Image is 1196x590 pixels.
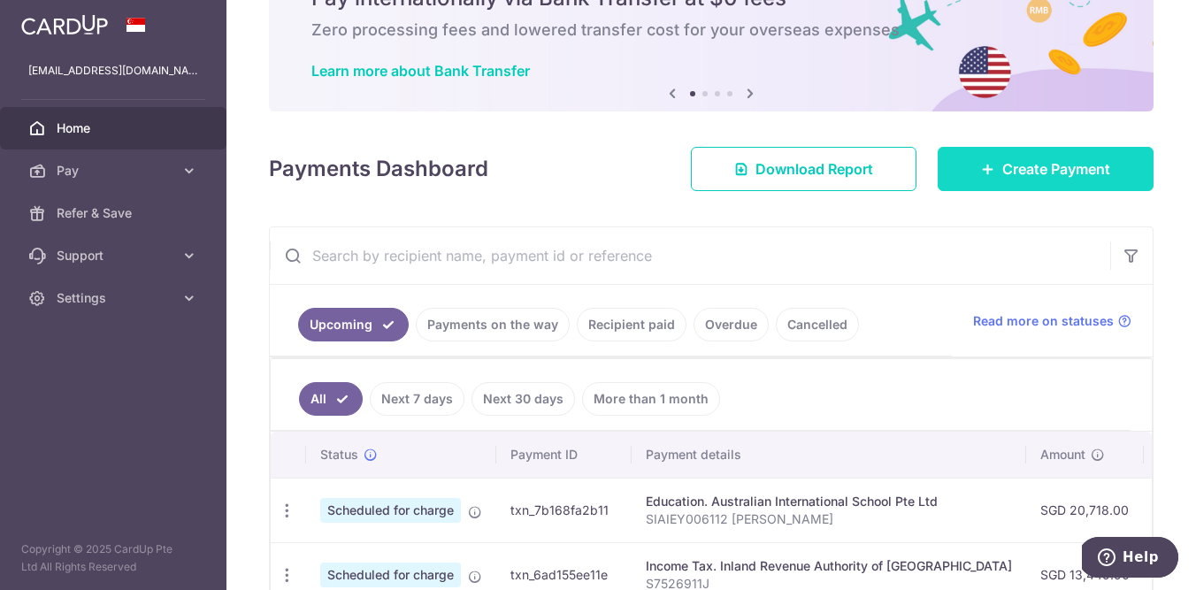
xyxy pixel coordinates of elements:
[28,62,198,80] p: [EMAIL_ADDRESS][DOMAIN_NAME]
[41,12,77,28] span: Help
[311,62,530,80] a: Learn more about Bank Transfer
[646,493,1012,510] div: Education. Australian International School Pte Ltd
[311,19,1111,41] h6: Zero processing fees and lowered transfer cost for your overseas expenses
[691,147,916,191] a: Download Report
[973,312,1114,330] span: Read more on statuses
[496,478,632,542] td: txn_7b168fa2b11
[320,498,461,523] span: Scheduled for charge
[57,204,173,222] span: Refer & Save
[577,308,686,341] a: Recipient paid
[632,432,1026,478] th: Payment details
[1082,537,1178,581] iframe: Opens a widget where you can find more information
[973,312,1131,330] a: Read more on statuses
[21,14,108,35] img: CardUp
[646,557,1012,575] div: Income Tax. Inland Revenue Authority of [GEOGRAPHIC_DATA]
[694,308,769,341] a: Overdue
[776,308,859,341] a: Cancelled
[57,289,173,307] span: Settings
[57,119,173,137] span: Home
[755,158,873,180] span: Download Report
[269,153,488,185] h4: Payments Dashboard
[582,382,720,416] a: More than 1 month
[57,247,173,264] span: Support
[1026,478,1144,542] td: SGD 20,718.00
[1002,158,1110,180] span: Create Payment
[320,563,461,587] span: Scheduled for charge
[270,227,1110,284] input: Search by recipient name, payment id or reference
[320,446,358,464] span: Status
[1040,446,1085,464] span: Amount
[370,382,464,416] a: Next 7 days
[471,382,575,416] a: Next 30 days
[646,510,1012,528] p: SIAIEY006112 [PERSON_NAME]
[938,147,1154,191] a: Create Payment
[57,162,173,180] span: Pay
[299,382,363,416] a: All
[496,432,632,478] th: Payment ID
[298,308,409,341] a: Upcoming
[416,308,570,341] a: Payments on the way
